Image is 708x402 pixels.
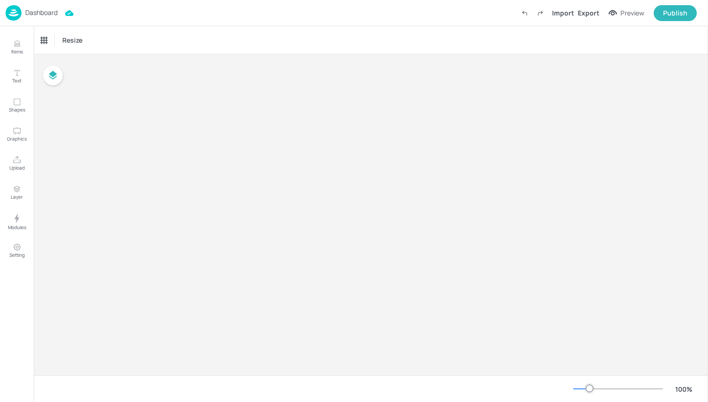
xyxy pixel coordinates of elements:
[663,8,687,18] div: Publish
[672,384,695,394] div: 100 %
[603,6,650,20] button: Preview
[516,5,532,21] label: Undo (Ctrl + Z)
[6,5,22,21] img: logo-86c26b7e.jpg
[25,9,58,16] p: Dashboard
[654,5,697,21] button: Publish
[552,8,574,18] div: Import
[578,8,599,18] div: Export
[620,8,644,18] div: Preview
[60,35,84,45] span: Resize
[532,5,548,21] label: Redo (Ctrl + Y)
